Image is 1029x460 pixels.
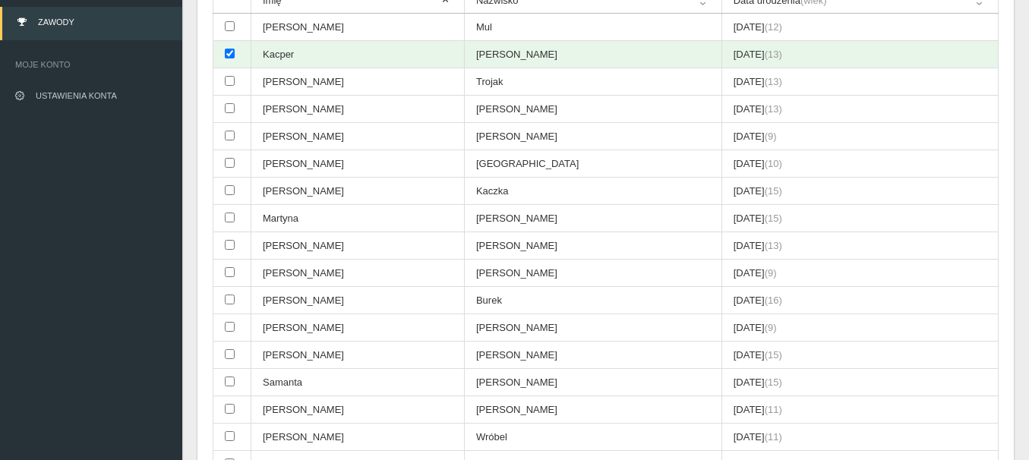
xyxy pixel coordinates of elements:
td: [PERSON_NAME] [251,424,465,451]
td: Martyna [251,205,465,232]
td: [PERSON_NAME] [251,342,465,369]
span: (13) [765,240,782,251]
td: [PERSON_NAME] [251,314,465,342]
td: [PERSON_NAME] [464,314,721,342]
span: (13) [765,76,782,87]
span: (16) [765,295,782,306]
span: (15) [765,213,782,224]
td: [DATE] [721,41,998,68]
span: (15) [765,377,782,388]
td: [PERSON_NAME] [251,396,465,424]
td: [DATE] [721,205,998,232]
td: [PERSON_NAME] [251,123,465,150]
td: [PERSON_NAME] [251,260,465,287]
td: [DATE] [721,14,998,41]
td: [PERSON_NAME] [464,123,721,150]
td: [PERSON_NAME] [464,205,721,232]
td: [PERSON_NAME] [464,232,721,260]
span: (12) [765,21,782,33]
td: [PERSON_NAME] [464,369,721,396]
span: (9) [765,322,777,333]
span: (15) [765,185,782,197]
span: (13) [765,49,782,60]
span: Ustawienia konta [36,91,117,100]
td: [PERSON_NAME] [464,342,721,369]
td: [PERSON_NAME] [251,232,465,260]
td: Trojak [464,68,721,96]
td: [DATE] [721,424,998,451]
td: [DATE] [721,342,998,369]
span: Zawody [38,17,74,27]
td: [PERSON_NAME] [251,178,465,205]
span: (11) [765,431,782,443]
td: [PERSON_NAME] [251,68,465,96]
td: [PERSON_NAME] [464,396,721,424]
td: [DATE] [721,68,998,96]
span: (10) [765,158,782,169]
td: [DATE] [721,287,998,314]
td: [DATE] [721,260,998,287]
td: [GEOGRAPHIC_DATA] [464,150,721,178]
span: (9) [765,131,777,142]
span: Moje konto [15,57,167,72]
span: (13) [765,103,782,115]
td: [PERSON_NAME] [464,41,721,68]
td: [DATE] [721,396,998,424]
td: Kacper [251,41,465,68]
td: [DATE] [721,369,998,396]
td: [PERSON_NAME] [251,14,465,41]
td: Samanta [251,369,465,396]
td: Burek [464,287,721,314]
td: [DATE] [721,96,998,123]
td: Mul [464,14,721,41]
span: (11) [765,404,782,415]
td: [DATE] [721,123,998,150]
td: Kaczka [464,178,721,205]
td: Wróbel [464,424,721,451]
td: [PERSON_NAME] [464,260,721,287]
td: [PERSON_NAME] [464,96,721,123]
td: [PERSON_NAME] [251,96,465,123]
td: [PERSON_NAME] [251,150,465,178]
span: (9) [765,267,777,279]
td: [DATE] [721,314,998,342]
td: [DATE] [721,232,998,260]
td: [PERSON_NAME] [251,287,465,314]
span: (15) [765,349,782,361]
td: [DATE] [721,150,998,178]
td: [DATE] [721,178,998,205]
